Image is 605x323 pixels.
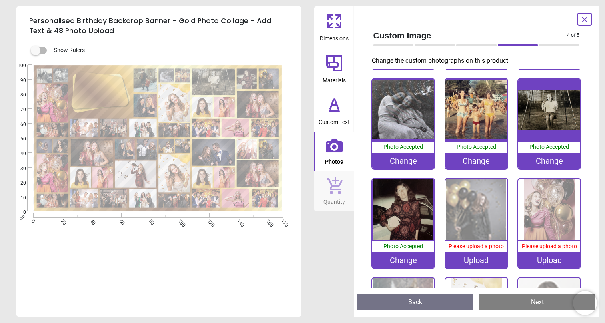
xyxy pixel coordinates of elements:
[323,73,346,85] span: Materials
[325,154,343,166] span: Photos
[11,136,26,142] span: 50
[372,252,434,268] div: Change
[206,218,211,223] span: 120
[320,31,349,43] span: Dimensions
[323,194,345,206] span: Quantity
[176,218,182,223] span: 100
[11,92,26,98] span: 80
[373,30,567,41] span: Custom Image
[11,150,26,157] span: 40
[518,252,580,268] div: Upload
[264,218,270,223] span: 160
[118,218,123,223] span: 60
[518,153,580,169] div: Change
[314,132,354,171] button: Photos
[59,218,64,223] span: 20
[445,252,507,268] div: Upload
[357,294,473,310] button: Back
[314,6,354,48] button: Dimensions
[522,243,577,249] span: Please upload a photo
[314,48,354,90] button: Materials
[319,114,350,126] span: Custom Text
[88,218,94,223] span: 40
[449,243,504,249] span: Please upload a photo
[314,171,354,211] button: Quantity
[11,209,26,216] span: 0
[29,13,288,39] h5: Personalised Birthday Backdrop Banner - Gold Photo Collage - Add Text & 48 Photo Upload
[11,77,26,84] span: 90
[314,90,354,132] button: Custom Text
[11,180,26,187] span: 20
[383,243,423,249] span: Photo Accepted
[11,165,26,172] span: 30
[235,218,240,223] span: 140
[11,106,26,113] span: 70
[567,32,579,39] span: 4 of 5
[573,291,597,315] iframe: Brevo live chat
[372,153,434,169] div: Change
[457,144,496,150] span: Photo Accepted
[18,214,26,221] span: cm
[445,153,507,169] div: Change
[383,144,423,150] span: Photo Accepted
[529,144,569,150] span: Photo Accepted
[147,218,152,223] span: 80
[372,56,586,65] p: Change the custom photographs on this product.
[36,46,301,55] div: Show Rulers
[11,121,26,128] span: 60
[11,195,26,201] span: 10
[279,218,284,223] span: 170
[30,218,35,223] span: 0
[11,62,26,69] span: 100
[479,294,595,310] button: Next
